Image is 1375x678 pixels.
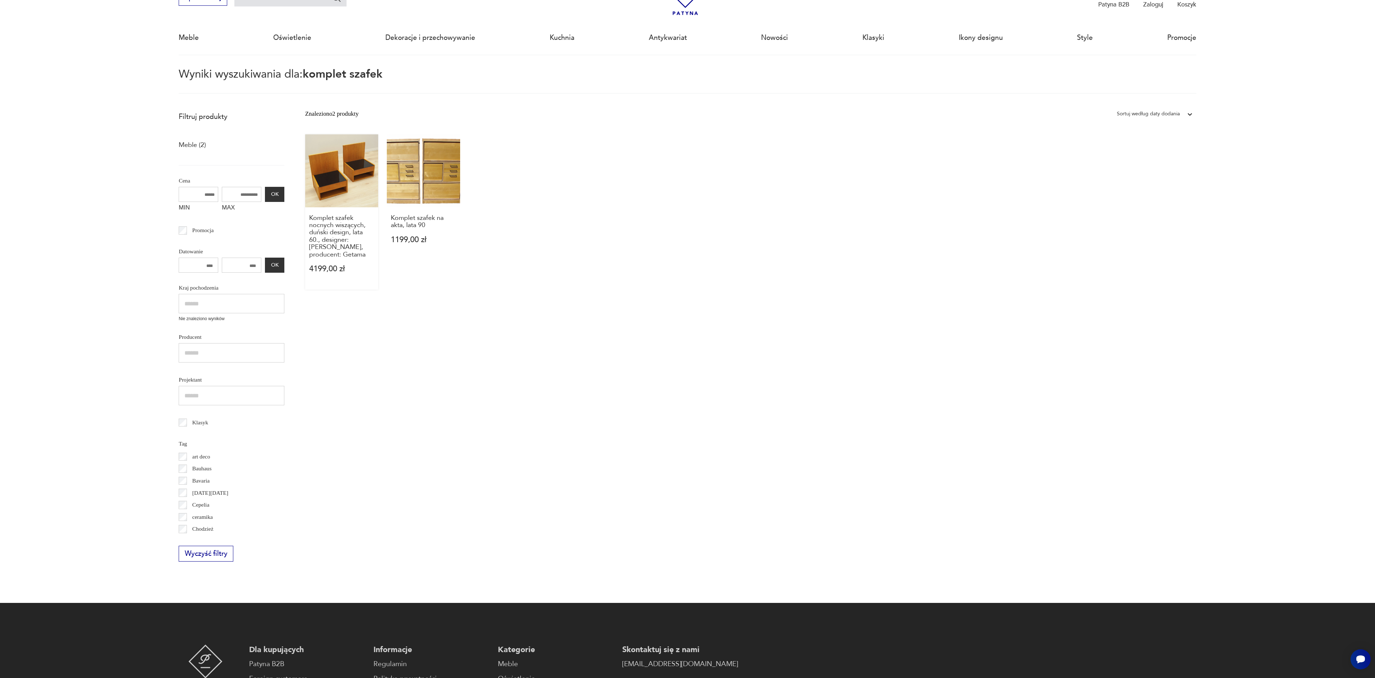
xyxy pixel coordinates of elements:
p: Skontaktuj się z nami [622,645,738,655]
a: Meble [179,21,199,54]
button: OK [265,258,284,273]
p: Tag [179,439,284,448]
a: Meble (2) [179,139,206,151]
a: Patyna B2B [249,659,365,669]
p: Koszyk [1177,0,1196,9]
span: komplet szafek [303,66,382,82]
a: Antykwariat [649,21,687,54]
label: MIN [179,202,218,216]
p: Cepelia [192,500,210,509]
p: Producent [179,332,284,342]
p: Projektant [179,375,284,384]
p: [DATE][DATE] [192,488,228,498]
a: Nowości [761,21,788,54]
a: Klasyki [862,21,884,54]
p: art deco [192,452,210,461]
div: Znaleziono 2 produkty [305,109,359,119]
p: 1199,00 zł [391,236,456,244]
button: OK [265,187,284,202]
a: Komplet szafek na akta, lata 90Komplet szafek na akta, lata 901199,00 zł [387,134,460,290]
label: MAX [222,202,261,216]
a: Meble [498,659,614,669]
a: Regulamin [373,659,489,669]
p: Bavaria [192,476,210,485]
p: Zaloguj [1143,0,1163,9]
p: Wyniki wyszukiwania dla: [179,69,1196,94]
h3: Komplet szafek na akta, lata 90 [391,215,456,229]
a: Dekoracje i przechowywanie [385,21,475,54]
a: Oświetlenie [273,21,311,54]
p: Informacje [373,645,489,655]
p: Bauhaus [192,464,212,473]
p: Kraj pochodzenia [179,283,284,292]
a: Style [1077,21,1093,54]
p: Chodzież [192,524,214,534]
button: Wyczyść filtry [179,546,233,562]
p: Datowanie [179,247,284,256]
a: Komplet szafek nocnych wiszących, duński design, lata 60., designer: Hans J. Wegner, producent: G... [305,134,379,290]
a: Promocje [1167,21,1196,54]
a: Kuchnia [550,21,574,54]
a: [EMAIL_ADDRESS][DOMAIN_NAME] [622,659,738,669]
p: Promocja [192,226,214,235]
h3: Komplet szafek nocnych wiszących, duński design, lata 60., designer: [PERSON_NAME], producent: Ge... [309,215,375,258]
p: Kategorie [498,645,614,655]
p: Cena [179,176,284,185]
p: Filtruj produkty [179,112,284,121]
iframe: Smartsupp widget button [1351,649,1371,669]
div: Sortuj według daty dodania [1117,109,1180,119]
p: 4199,00 zł [309,265,375,273]
p: Klasyk [192,418,208,427]
p: Patyna B2B [1098,0,1129,9]
p: Dla kupujących [249,645,365,655]
a: Ikony designu [959,21,1003,54]
p: Ćmielów [192,536,213,546]
p: Nie znaleziono wyników [179,315,284,322]
p: ceramika [192,512,213,522]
